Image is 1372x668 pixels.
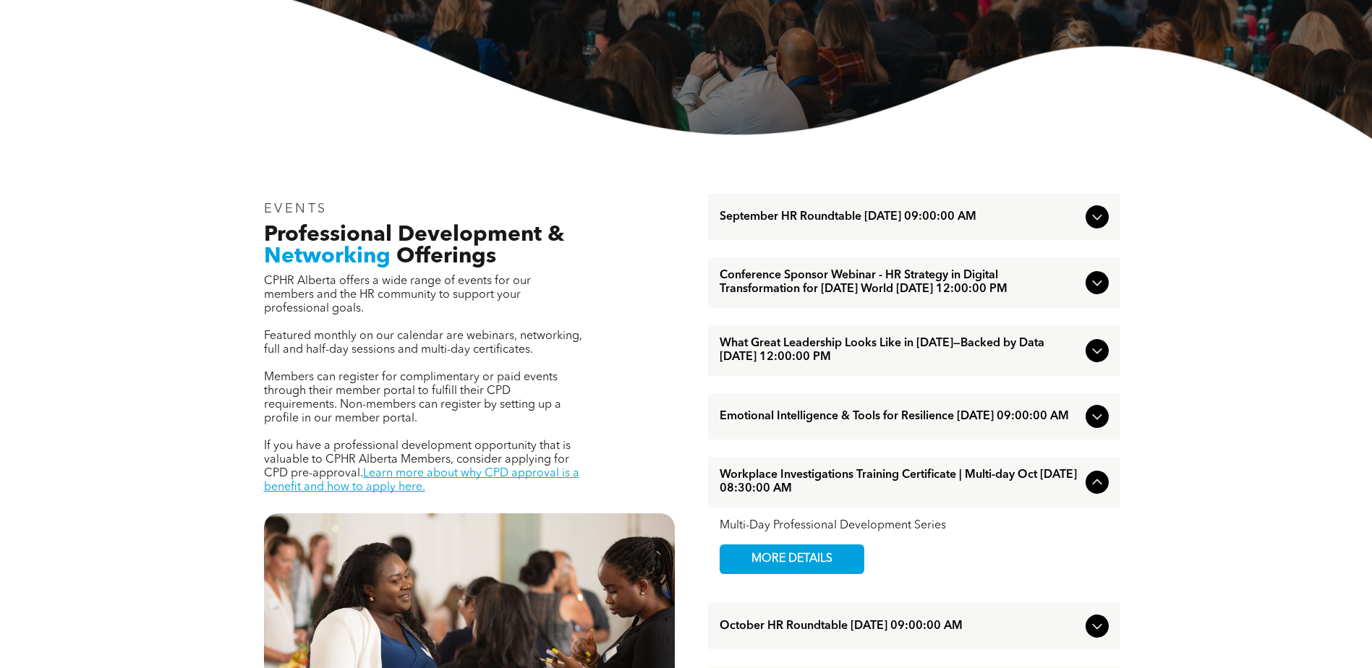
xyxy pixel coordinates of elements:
[264,275,531,314] span: CPHR Alberta offers a wide range of events for our members and the HR community to support your p...
[720,337,1080,364] span: What Great Leadership Looks Like in [DATE]—Backed by Data [DATE] 12:00:00 PM
[735,545,849,573] span: MORE DETAILS
[264,372,561,424] span: Members can register for complimentary or paid events through their member portal to fulfill thei...
[264,468,579,493] a: Learn more about why CPD approval is a benefit and how to apply here.
[720,544,864,574] a: MORE DETAILS
[720,620,1080,633] span: October HR Roundtable [DATE] 09:00:00 AM
[720,519,1109,533] div: Multi-Day Professional Development Series
[264,224,564,246] span: Professional Development &
[720,468,1080,496] span: Workplace Investigations Training Certificate | Multi-day Oct [DATE] 08:30:00 AM
[720,410,1080,424] span: Emotional Intelligence & Tools for Resilience [DATE] 09:00:00 AM
[264,246,391,267] span: Networking
[720,210,1080,224] span: September HR Roundtable [DATE] 09:00:00 AM
[264,330,582,356] span: Featured monthly on our calendar are webinars, networking, full and half-day sessions and multi-d...
[264,202,328,215] span: EVENTS
[720,269,1080,296] span: Conference Sponsor Webinar - HR Strategy in Digital Transformation for [DATE] World [DATE] 12:00:...
[264,440,571,479] span: If you have a professional development opportunity that is valuable to CPHR Alberta Members, cons...
[396,246,496,267] span: Offerings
